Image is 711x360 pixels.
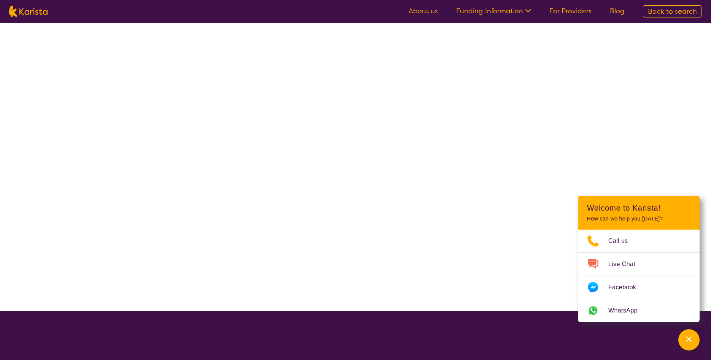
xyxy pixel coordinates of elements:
span: WhatsApp [608,305,647,316]
span: Live Chat [608,259,644,270]
span: Facebook [608,282,645,293]
a: Blog [610,6,625,16]
p: How can we help you [DATE]? [587,216,690,222]
h2: Welcome to Karista! [587,203,690,213]
span: Back to search [648,7,697,16]
a: Web link opens in a new tab. [578,299,700,322]
div: Channel Menu [578,196,700,322]
ul: Choose channel [578,230,700,322]
a: Back to search [643,5,702,17]
a: For Providers [549,6,592,16]
span: Call us [608,235,637,247]
img: Karista logo [9,6,48,17]
a: About us [409,6,438,16]
button: Channel Menu [678,329,700,350]
a: Funding Information [456,6,531,16]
